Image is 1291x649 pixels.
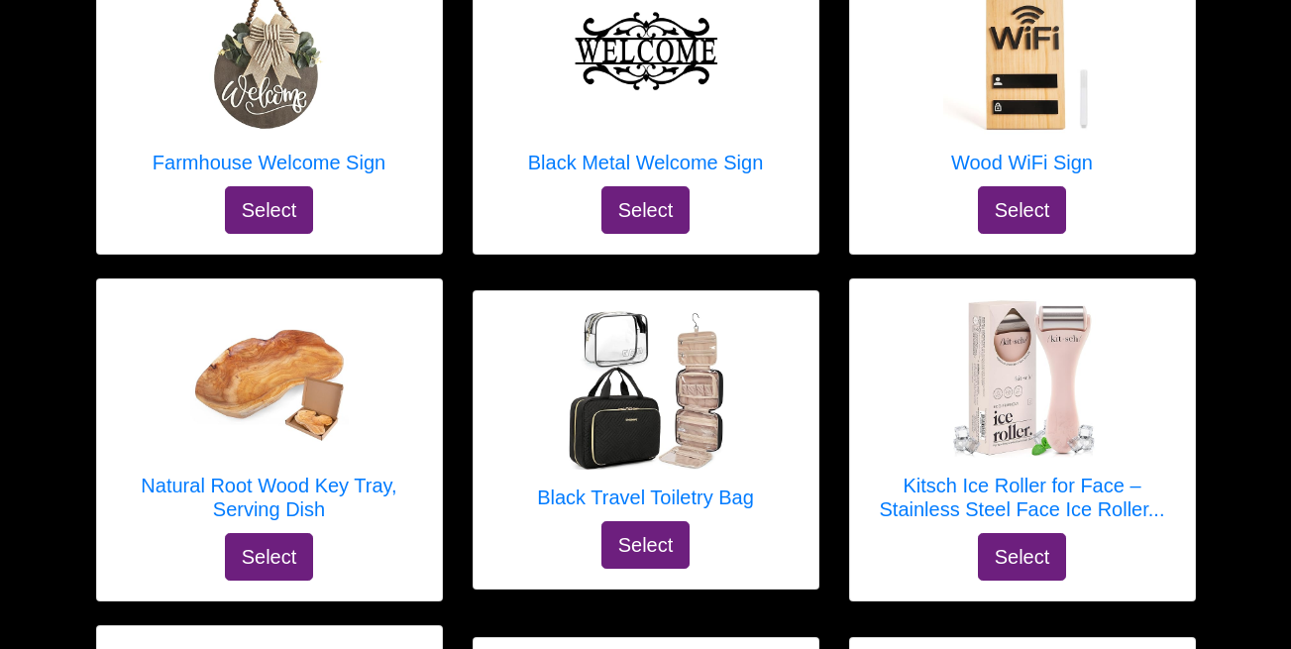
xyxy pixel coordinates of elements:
button: Select [225,186,314,234]
img: Black Travel Toiletry Bag [567,311,725,470]
h5: Natural Root Wood Key Tray, Serving Dish [117,474,422,521]
h5: Black Travel Toiletry Bag [537,486,754,509]
a: Natural Root Wood Key Tray, Serving Dish Natural Root Wood Key Tray, Serving Dish [117,299,422,533]
h5: Wood WiFi Sign [943,151,1102,174]
button: Select [601,521,691,569]
img: Natural Root Wood Key Tray, Serving Dish [190,299,349,458]
button: Select [225,533,314,581]
button: Select [601,186,691,234]
h5: Black Metal Welcome Sign [528,151,764,174]
a: Kitsch Ice Roller for Face – Stainless Steel Face Ice Roller to Reduce Puffiness, Redness & Heada... [870,299,1175,533]
h5: Kitsch Ice Roller for Face – Stainless Steel Face Ice Roller... [870,474,1175,521]
img: Kitsch Ice Roller for Face – Stainless Steel Face Ice Roller to Reduce Puffiness, Redness & Heada... [943,299,1102,458]
a: Black Travel Toiletry Bag Black Travel Toiletry Bag [537,311,754,521]
button: Select [978,186,1067,234]
h5: Farmhouse Welcome Sign [153,151,385,174]
button: Select [978,533,1067,581]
